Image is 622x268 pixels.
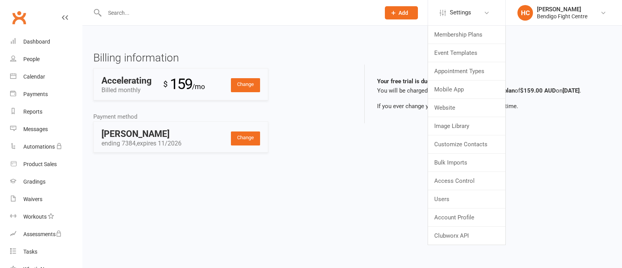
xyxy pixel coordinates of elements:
sup: $ [163,79,167,89]
a: Change [231,131,260,145]
a: Customize Contacts [428,135,505,153]
div: Bendigo Fight Centre [537,13,587,20]
div: Dashboard [23,39,50,45]
a: Appointment Types [428,62,505,80]
input: Search... [102,7,375,18]
span: expires 11/2026 [137,140,182,147]
a: Event Templates [428,44,505,62]
a: Image Library [428,117,505,135]
a: Gradings [10,173,82,191]
div: HC [517,5,533,21]
div: Messages [23,126,48,132]
a: Account Profile [428,208,505,226]
span: /mo [192,82,205,91]
p: If you ever change your mind, you can cancel any time. [377,102,599,111]
div: Workouts [23,214,47,220]
a: Tasks [10,243,82,261]
h3: Billing information [93,52,346,64]
span: Add [398,10,408,16]
div: Assessments [23,231,62,237]
a: Payments [10,86,82,103]
a: Clubworx [9,8,29,27]
button: Add [385,6,418,19]
div: People [23,56,40,62]
span: Settings [450,4,471,21]
a: Mobile App [428,81,505,98]
div: Accelerating [101,76,152,85]
div: 159 [163,72,205,96]
a: Membership Plans [428,26,505,44]
div: Payments [23,91,48,97]
div: Tasks [23,249,37,255]
b: Your free trial is due to expire on [DATE] [377,78,481,85]
div: Product Sales [23,161,57,167]
span: ending 7384, [101,140,182,147]
a: Change [231,78,260,92]
a: Website [428,99,505,117]
div: Payment method [93,112,346,121]
a: Calendar [10,68,82,86]
div: Automations [23,144,55,150]
a: Bulk Imports [428,154,505,172]
a: Automations [10,138,82,156]
div: Waivers [23,196,42,202]
a: Reports [10,103,82,121]
a: Clubworx API [428,227,505,245]
a: Access Control [428,172,505,190]
a: Users [428,190,505,208]
a: Messages [10,121,82,138]
div: [PERSON_NAME] [101,130,248,138]
div: Gradings [23,179,45,185]
div: Reports [23,109,42,115]
div: Billed monthly [101,76,163,95]
a: Workouts [10,208,82,226]
a: Dashboard [10,33,82,51]
a: People [10,51,82,68]
a: Assessments [10,226,82,243]
b: $159.00 AUD [520,87,556,94]
span: You will be charged for the monthly of on . [377,87,581,94]
a: Waivers [10,191,82,208]
a: Product Sales [10,156,82,173]
div: [PERSON_NAME] [537,6,587,13]
div: Calendar [23,74,45,80]
b: [DATE] [563,87,580,94]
